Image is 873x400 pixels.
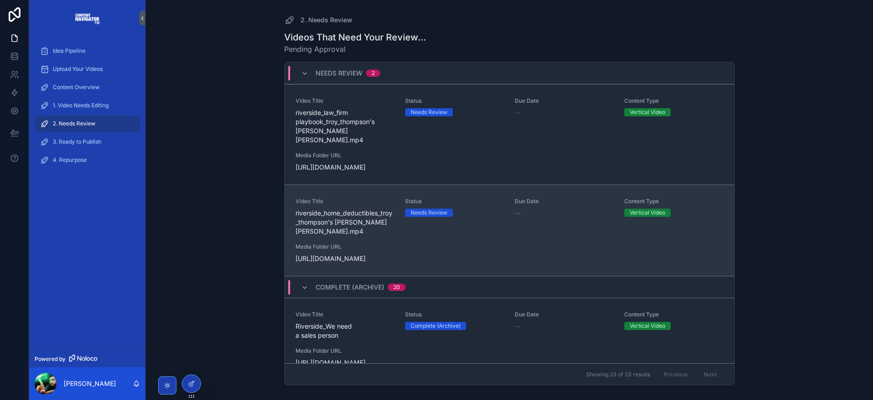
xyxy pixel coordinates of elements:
[515,97,613,105] span: Due Date
[35,43,140,59] a: Idea Pipeline
[285,185,734,276] a: Video Titleriverside_home_deductibles_troy_thompson's [PERSON_NAME] [PERSON_NAME].mp4StatusNeeds ...
[296,358,394,367] span: [URL][DOMAIN_NAME]
[53,84,100,91] span: Content Overview
[316,69,362,78] span: Needs Review
[586,371,650,378] span: Showing 23 of 23 results
[53,138,101,145] span: 3. Ready to Publish
[301,15,352,25] span: 2. Needs Review
[405,97,504,105] span: Status
[316,283,384,292] span: Complete (Archive)
[53,102,109,109] span: 1. Video Needs Editing
[624,198,723,205] span: Content Type
[53,47,85,55] span: Idea Pipeline
[296,322,394,340] span: Riverside_We need a sales person
[630,322,665,330] div: Vertical Video
[411,209,447,217] div: Needs Review
[296,152,394,159] span: Media Folder URL
[296,311,394,318] span: Video Title
[515,108,520,117] span: --
[296,97,394,105] span: Video Title
[411,322,461,330] div: Complete (Archive)
[35,355,65,363] span: Powered by
[284,15,352,25] a: 2. Needs Review
[624,311,723,318] span: Content Type
[35,152,140,168] a: 4. Repurpose
[515,322,520,331] span: --
[285,84,734,185] a: Video Titleriverside_law_firm playbook_troy_thompson's [PERSON_NAME] [PERSON_NAME].mp4StatusNeeds...
[284,44,426,55] span: Pending Approval
[296,163,394,172] span: [URL][DOMAIN_NAME]
[405,198,504,205] span: Status
[624,97,723,105] span: Content Type
[35,97,140,114] a: 1. Video Needs Editing
[35,61,140,77] a: Upload Your Videos
[75,11,100,25] img: App logo
[296,347,394,355] span: Media Folder URL
[296,209,394,236] span: riverside_home_deductibles_troy_thompson's [PERSON_NAME] [PERSON_NAME].mp4
[515,311,613,318] span: Due Date
[29,350,145,367] a: Powered by
[411,108,447,116] div: Needs Review
[630,108,665,116] div: Vertical Video
[64,379,116,388] p: [PERSON_NAME]
[285,298,734,380] a: Video TitleRiverside_We need a sales personStatusComplete (Archive)Due Date--Content TypeVertical...
[630,209,665,217] div: Vertical Video
[405,311,504,318] span: Status
[296,243,394,250] span: Media Folder URL
[35,134,140,150] a: 3. Ready to Publish
[53,65,103,73] span: Upload Your Videos
[284,31,426,44] h1: Videos That Need Your Review...
[53,120,95,127] span: 2. Needs Review
[35,115,140,132] a: 2. Needs Review
[35,79,140,95] a: Content Overview
[296,198,394,205] span: Video Title
[29,36,145,180] div: scrollable content
[393,284,400,291] div: 20
[53,156,87,164] span: 4. Repurpose
[515,209,520,218] span: --
[371,70,375,77] div: 2
[515,198,613,205] span: Due Date
[296,108,394,145] span: riverside_law_firm playbook_troy_thompson's [PERSON_NAME] [PERSON_NAME].mp4
[296,254,394,263] span: [URL][DOMAIN_NAME]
